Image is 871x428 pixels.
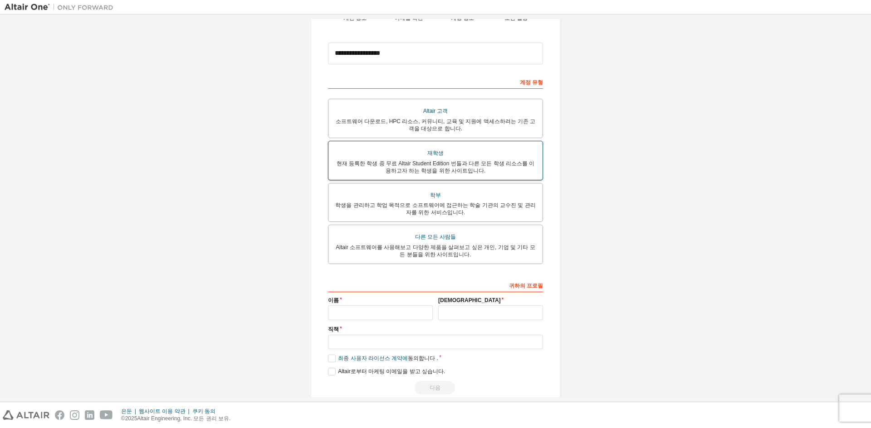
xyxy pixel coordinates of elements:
[121,408,132,414] font: 은둔
[394,15,423,21] font: 이메일 확인
[343,15,367,21] font: 개인 정보
[451,15,474,21] font: 계정 정보
[3,410,49,420] img: altair_logo.svg
[137,415,230,422] font: Altair Engineering, Inc. 모든 권리 보유.
[408,355,438,361] font: 동의합니다 .
[335,202,535,216] font: 학생을 관리하고 학업 목적으로 소프트웨어에 접근하는 학술 기관의 교수진 및 관리자를 위한 서비스입니다.
[121,415,125,422] font: ©
[423,108,448,114] font: Altair 고객
[70,410,79,420] img: instagram.svg
[430,192,441,198] font: 학부
[337,160,535,174] font: 현재 등록한 학생 중 무료 Altair Student Edition 번들과 다른 모든 학생 리소스를 이용하고자 하는 학생을 위한 사이트입니다.
[192,408,215,414] font: 쿠키 동의
[55,410,64,420] img: facebook.svg
[328,381,543,394] div: Read and acccept EULA to continue
[100,410,113,420] img: youtube.svg
[338,368,445,375] font: Altair로부터 마케팅 이메일을 받고 싶습니다.
[125,415,137,422] font: 2025
[328,326,339,332] font: 직책
[139,408,186,414] font: 웹사이트 이용 약관
[336,118,536,132] font: 소프트웨어 다운로드, HPC 리소스, 커뮤니티, 교육 및 지원에 액세스하려는 기존 고객을 대상으로 합니다.
[338,355,408,361] font: 최종 사용자 라이선스 계약에
[504,15,528,21] font: 보안 설정
[328,297,339,303] font: 이름
[415,234,456,240] font: 다른 모든 사람들
[5,3,118,12] img: 알타이르 원
[85,410,94,420] img: linkedin.svg
[520,79,543,86] font: 계정 유형
[438,297,501,303] font: [DEMOGRAPHIC_DATA]
[509,283,543,289] font: 귀하의 프로필
[336,244,535,258] font: Altair 소프트웨어를 사용해보고 다양한 제품을 살펴보고 싶은 개인, 기업 및 기타 모든 분들을 위한 사이트입니다.
[427,150,444,156] font: 재학생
